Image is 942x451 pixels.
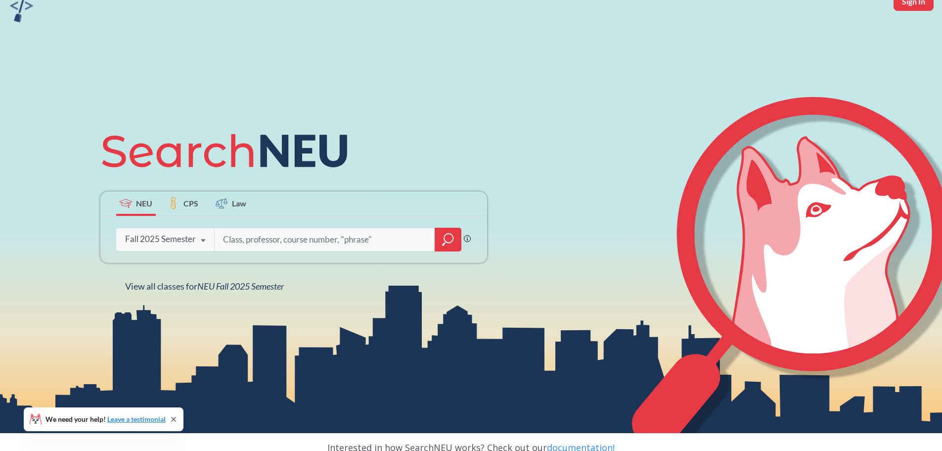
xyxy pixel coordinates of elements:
div: magnifying glass [435,228,461,251]
svg: magnifying glass [442,233,454,247]
a: Leave a testimonial [107,415,166,423]
span: View all classes for [125,281,284,292]
input: Class, professor, course number, "phrase" [222,229,428,250]
span: NEU Fall 2025 Semester [197,281,284,292]
span: NEU [136,198,152,209]
span: CPS [183,198,198,209]
span: We need your help! [45,416,166,423]
span: Law [232,198,246,209]
div: Fall 2025 Semester [125,234,196,245]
